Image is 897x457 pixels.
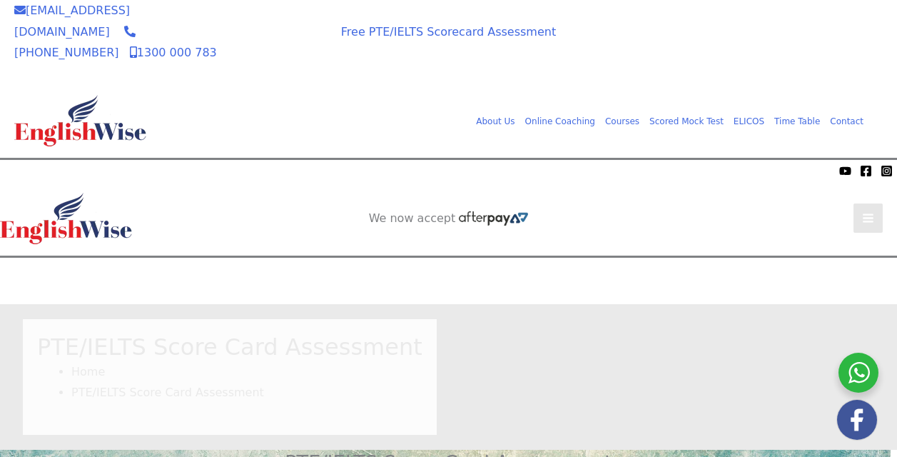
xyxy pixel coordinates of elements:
[881,165,893,177] a: Instagram
[256,52,295,60] img: Afterpay-Logo
[525,116,595,126] span: Online Coaching
[600,114,644,129] a: CoursesMenu Toggle
[476,116,515,126] span: About Us
[14,95,146,146] img: cropped-ew-logo
[471,114,520,129] a: About UsMenu Toggle
[644,114,729,129] a: Scored Mock TestMenu Toggle
[860,165,872,177] a: Facebook
[520,114,600,129] a: Online CoachingMenu Toggle
[324,258,574,304] aside: Header Widget 1
[837,400,877,440] img: white-facebook.png
[729,114,769,129] a: ELICOS
[734,116,764,126] span: ELICOS
[605,116,639,126] span: Courses
[362,211,536,226] aside: Header Widget 2
[369,211,456,226] span: We now accept
[839,165,851,177] a: YouTube
[37,333,422,361] h1: PTE/IELTS Score Card Assessment
[830,116,863,126] span: Contact
[246,21,305,49] span: We now accept
[14,4,130,39] a: [EMAIL_ADDRESS][DOMAIN_NAME]
[648,30,868,59] a: AI SCORED PTE SOFTWARE REGISTER FOR FREE SOFTWARE TRIAL
[825,114,868,129] a: Contact
[71,386,264,399] span: PTE/IELTS Score Card Assessment
[461,110,868,131] nav: Site Navigation: Main Menu
[86,167,126,175] img: Afterpay-Logo
[130,46,217,59] a: 1300 000 783
[7,164,83,178] span: We now accept
[769,114,825,129] a: Time TableMenu Toggle
[633,19,883,65] aside: Header Widget 1
[341,25,556,39] a: Free PTE/IELTS Scorecard Assessment
[459,211,528,226] img: Afterpay-Logo
[649,116,724,126] span: Scored Mock Test
[339,269,559,298] a: AI SCORED PTE SOFTWARE REGISTER FOR FREE SOFTWARE TRIAL
[774,116,820,126] span: Time Table
[37,361,422,403] nav: Breadcrumbs
[71,365,105,378] a: Home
